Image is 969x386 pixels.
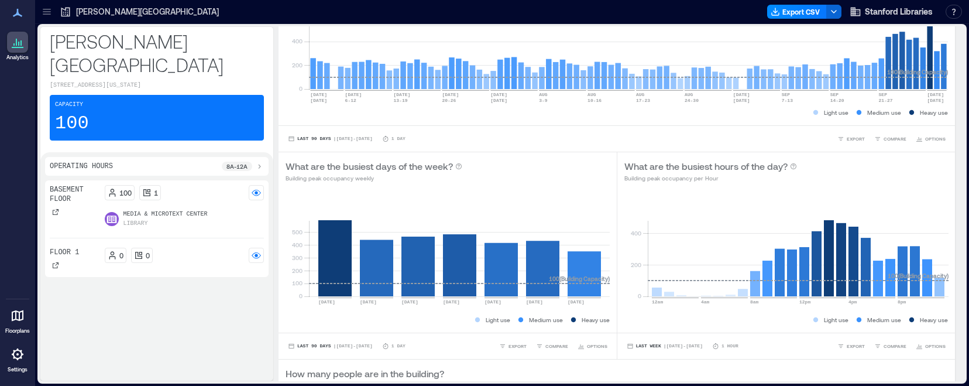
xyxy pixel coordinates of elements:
text: 6-12 [345,98,356,103]
text: 8am [750,299,759,305]
button: OPTIONS [913,133,948,145]
p: What are the busiest days of the week? [286,159,453,173]
span: COMPARE [884,135,906,142]
text: SEP [782,92,791,97]
tspan: 100 [292,279,303,286]
text: [DATE] [733,98,750,103]
text: [DATE] [490,92,507,97]
p: 0 [119,251,123,260]
text: [DATE] [733,92,750,97]
p: 1 Hour [721,343,738,350]
button: Stanford Libraries [846,2,936,21]
tspan: 200 [630,261,641,268]
text: [DATE] [526,299,543,305]
text: [DATE] [393,92,410,97]
p: 100 [55,112,89,135]
text: [DATE] [310,98,327,103]
button: EXPORT [835,133,867,145]
button: EXPORT [497,340,529,352]
button: OPTIONS [913,340,948,352]
p: Heavy use [582,315,610,324]
text: 13-19 [393,98,407,103]
text: 4pm [848,299,857,305]
text: 3-9 [539,98,548,103]
text: 7-13 [782,98,793,103]
span: EXPORT [847,135,865,142]
p: How many people are in the building? [286,367,444,381]
text: SEP [879,92,888,97]
button: COMPARE [872,340,909,352]
text: [DATE] [485,299,501,305]
p: Building peak occupancy per Hour [624,173,797,183]
p: What are the busiest hours of the day? [624,159,788,173]
p: 1 Day [391,135,406,142]
p: Floorplans [5,327,30,334]
text: [DATE] [360,299,377,305]
p: Floor 1 [50,248,79,257]
a: Analytics [3,28,32,64]
tspan: 0 [299,292,303,299]
button: Last Week |[DATE]-[DATE] [624,340,705,352]
text: AUG [636,92,645,97]
p: Heavy use [920,108,948,117]
p: Library [123,219,148,228]
p: Settings [8,366,28,373]
text: 10-16 [587,98,602,103]
text: [DATE] [345,92,362,97]
text: 20-26 [442,98,456,103]
text: [DATE] [442,92,459,97]
text: [DATE] [490,98,507,103]
span: OPTIONS [925,343,946,350]
p: [PERSON_NAME][GEOGRAPHIC_DATA] [76,6,219,18]
p: Analytics [6,54,29,61]
button: EXPORT [835,340,867,352]
span: COMPARE [884,343,906,350]
text: [DATE] [310,92,327,97]
button: Export CSV [767,5,827,19]
tspan: 300 [292,254,303,261]
p: [STREET_ADDRESS][US_STATE] [50,81,264,90]
p: 0 [146,251,150,260]
p: 100 [119,188,132,197]
text: 8pm [898,299,906,305]
span: OPTIONS [925,135,946,142]
button: Last 90 Days |[DATE]-[DATE] [286,133,375,145]
p: Light use [824,108,848,117]
p: [PERSON_NAME][GEOGRAPHIC_DATA] [50,29,264,76]
text: 14-20 [830,98,844,103]
button: COMPARE [872,133,909,145]
text: AUG [587,92,596,97]
tspan: 400 [292,241,303,248]
button: COMPARE [534,340,571,352]
text: 12am [652,299,663,305]
text: 17-23 [636,98,650,103]
button: OPTIONS [575,340,610,352]
p: Media & Microtext Center [123,210,208,219]
p: Light use [486,315,510,324]
text: [DATE] [401,299,418,305]
text: [DATE] [568,299,585,305]
text: 21-27 [879,98,893,103]
p: Heavy use [920,315,948,324]
p: 1 Day [391,343,406,350]
p: Building peak occupancy weekly [286,173,462,183]
tspan: 200 [292,267,303,274]
span: OPTIONS [587,343,607,350]
a: Settings [4,340,32,377]
text: 4am [701,299,710,305]
text: 24-30 [685,98,699,103]
text: AUG [539,92,548,97]
a: Floorplans [2,302,33,338]
tspan: 500 [292,228,303,235]
p: Capacity [55,100,83,110]
tspan: 0 [299,85,303,92]
tspan: 200 [292,62,303,69]
p: 1 [154,188,158,197]
text: 12pm [799,299,810,305]
tspan: 0 [637,292,641,299]
p: 8a - 12a [226,162,248,171]
span: EXPORT [847,343,865,350]
p: Light use [824,315,848,324]
text: [DATE] [927,92,944,97]
text: AUG [685,92,693,97]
